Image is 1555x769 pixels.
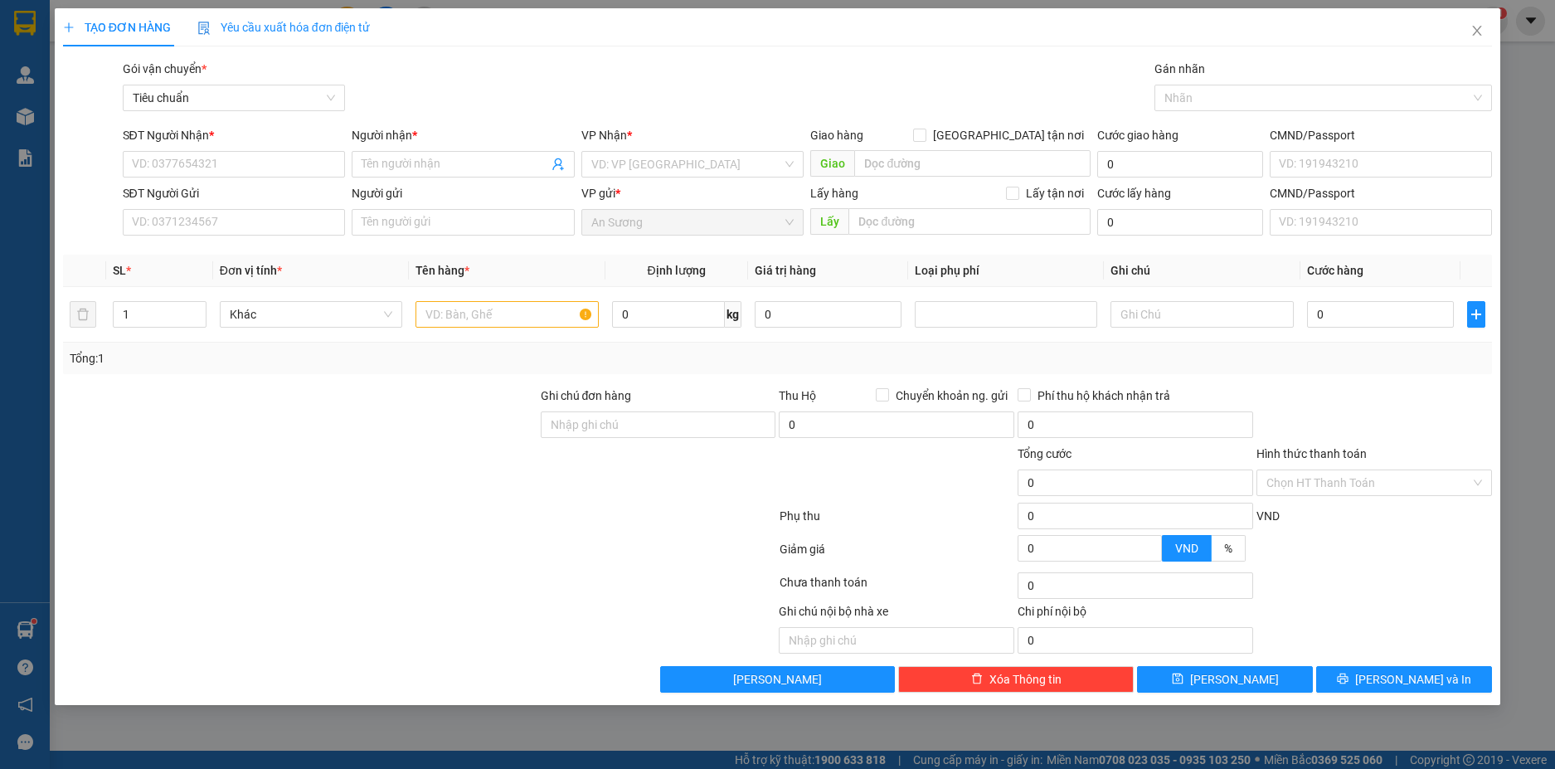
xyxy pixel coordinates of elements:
[1470,24,1484,37] span: close
[810,208,848,235] span: Lấy
[1110,301,1293,328] input: Ghi Chú
[70,349,600,367] div: Tổng: 1
[552,158,565,171] span: user-add
[1097,151,1262,178] input: Cước giao hàng
[810,187,858,200] span: Lấy hàng
[1307,264,1363,277] span: Cước hàng
[63,21,171,34] span: TẠO ĐƠN HÀNG
[581,184,804,202] div: VP gửi
[63,22,75,33] span: plus
[1316,666,1492,693] button: printer[PERSON_NAME] và In
[660,666,896,693] button: [PERSON_NAME]
[1190,670,1279,689] span: [PERSON_NAME]
[197,21,371,34] span: Yêu cầu xuất hóa đơn điện tử
[778,507,1017,536] div: Phụ thu
[755,264,816,277] span: Giá trị hàng
[898,666,1134,693] button: deleteXóa Thông tin
[1018,447,1071,460] span: Tổng cước
[1467,301,1485,328] button: plus
[810,129,863,142] span: Giao hàng
[908,255,1104,287] th: Loại phụ phí
[1104,255,1300,287] th: Ghi chú
[926,126,1091,144] span: [GEOGRAPHIC_DATA] tận nơi
[1154,62,1205,75] label: Gán nhãn
[889,387,1014,405] span: Chuyển khoản ng. gửi
[1224,542,1232,555] span: %
[725,301,741,328] span: kg
[778,573,1017,602] div: Chưa thanh toán
[1031,387,1177,405] span: Phí thu hộ khách nhận trả
[810,150,854,177] span: Giao
[1355,670,1471,689] span: [PERSON_NAME] và In
[1097,209,1262,236] input: Cước lấy hàng
[779,627,1014,654] input: Nhập ghi chú
[1097,129,1178,142] label: Cước giao hàng
[352,184,575,202] div: Người gửi
[1270,184,1493,202] div: CMND/Passport
[1337,673,1348,686] span: printer
[352,126,575,144] div: Người nhận
[70,301,96,328] button: delete
[848,208,1091,235] input: Dọc đường
[591,210,795,235] span: An Sương
[1097,187,1171,200] label: Cước lấy hàng
[1137,666,1313,693] button: save[PERSON_NAME]
[1018,602,1253,627] div: Chi phí nội bộ
[755,301,901,328] input: 0
[230,302,392,327] span: Khác
[415,301,598,328] input: VD: Bàn, Ghế
[541,389,632,402] label: Ghi chú đơn hàng
[415,264,469,277] span: Tên hàng
[989,670,1062,689] span: Xóa Thông tin
[779,389,816,402] span: Thu Hộ
[123,126,346,144] div: SĐT Người Nhận
[1019,184,1091,202] span: Lấy tận nơi
[123,184,346,202] div: SĐT Người Gửi
[581,129,627,142] span: VP Nhận
[733,670,822,689] span: [PERSON_NAME]
[779,602,1014,627] div: Ghi chú nội bộ nhà xe
[854,150,1091,177] input: Dọc đường
[1468,308,1485,321] span: plus
[123,62,207,75] span: Gói vận chuyển
[1270,126,1493,144] div: CMND/Passport
[197,22,211,35] img: icon
[1172,673,1183,686] span: save
[541,411,776,438] input: Ghi chú đơn hàng
[133,85,336,110] span: Tiêu chuẩn
[1256,447,1367,460] label: Hình thức thanh toán
[220,264,282,277] span: Đơn vị tính
[1454,8,1500,55] button: Close
[778,540,1017,569] div: Giảm giá
[647,264,705,277] span: Định lượng
[971,673,983,686] span: delete
[1256,509,1280,523] span: VND
[113,264,126,277] span: SL
[1175,542,1198,555] span: VND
